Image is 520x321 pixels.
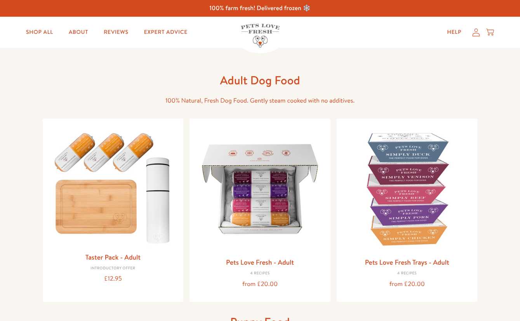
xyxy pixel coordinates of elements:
[165,96,355,105] span: 100% Natural, Fresh Dog Food. Gently steam cooked with no additives.
[97,24,134,40] a: Reviews
[343,271,471,276] div: 4 Recipes
[138,24,194,40] a: Expert Advice
[226,257,294,267] a: Pets Love Fresh - Adult
[441,24,468,40] a: Help
[49,125,177,248] img: Taster Pack - Adult
[136,73,384,88] h1: Adult Dog Food
[241,24,280,47] img: Pets Love Fresh
[63,24,94,40] a: About
[49,274,177,284] div: £12.95
[365,257,449,267] a: Pets Love Fresh Trays - Adult
[196,279,324,290] div: from £20.00
[196,271,324,276] div: 4 Recipes
[85,252,141,262] a: Taster Pack - Adult
[343,279,471,290] div: from £20.00
[49,266,177,271] div: Introductory Offer
[196,125,324,253] img: Pets Love Fresh - Adult
[343,125,471,253] img: Pets Love Fresh Trays - Adult
[20,24,59,40] a: Shop All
